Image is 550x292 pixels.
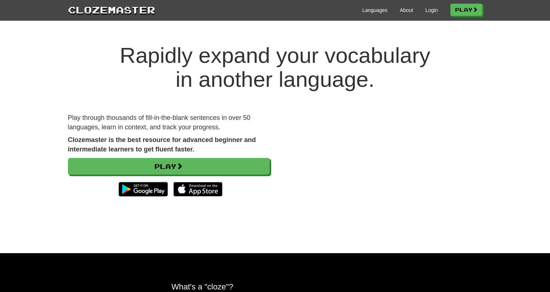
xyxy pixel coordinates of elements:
img: Download_on_the_App_Store_Badge_US-UK_135x40-25178aeef6eb6b83b96f5f2d004eda3bffbb37122de64afbaef7... [173,182,222,196]
a: Play [450,4,482,16]
a: Languages [362,7,388,14]
img: Get it on Google Play [115,178,171,200]
p: Play through thousands of fill-in-the-blank sentences in over 50 languages, learn in context, and... [68,113,270,132]
a: Play [68,158,270,175]
strong: Clozemaster is the best resource for advanced beginner and intermediate learners to get fluent fa... [68,136,256,153]
a: Clozemaster [68,3,155,16]
a: Login [425,7,438,14]
a: About [400,7,413,14]
h2: What's a "cloze"? [172,282,379,291]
